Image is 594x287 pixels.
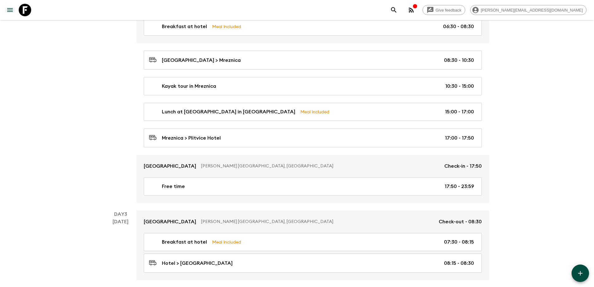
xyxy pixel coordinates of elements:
[144,17,482,36] a: Breakfast at hotelMeal Included06:30 - 08:30
[300,108,329,115] p: Meal Included
[443,23,474,30] p: 06:30 - 08:30
[445,82,474,90] p: 10:30 - 15:00
[144,254,482,273] a: Hotel > [GEOGRAPHIC_DATA]08:15 - 08:30
[144,103,482,121] a: Lunch at [GEOGRAPHIC_DATA] in [GEOGRAPHIC_DATA]Meal Included15:00 - 17:00
[445,134,474,142] p: 17:00 - 17:50
[444,162,482,170] p: Check-in - 17:50
[432,8,465,12] span: Give feedback
[113,2,128,203] div: [DATE]
[162,183,185,190] p: Free time
[105,210,136,218] p: Day 3
[201,219,434,225] p: [PERSON_NAME] [GEOGRAPHIC_DATA], [GEOGRAPHIC_DATA]
[439,218,482,225] p: Check-out - 08:30
[162,57,241,64] p: [GEOGRAPHIC_DATA] > Mreznica
[162,238,207,246] p: Breakfast at hotel
[144,218,196,225] p: [GEOGRAPHIC_DATA]
[162,260,233,267] p: Hotel > [GEOGRAPHIC_DATA]
[201,163,439,169] p: [PERSON_NAME] [GEOGRAPHIC_DATA], [GEOGRAPHIC_DATA]
[162,23,207,30] p: Breakfast at hotel
[444,57,474,64] p: 08:30 - 10:30
[144,77,482,95] a: Kayak tour in Mreznica10:30 - 15:00
[162,134,221,142] p: Mreznica > Plitvice Hotel
[136,210,489,233] a: [GEOGRAPHIC_DATA][PERSON_NAME] [GEOGRAPHIC_DATA], [GEOGRAPHIC_DATA]Check-out - 08:30
[470,5,587,15] div: [PERSON_NAME][EMAIL_ADDRESS][DOMAIN_NAME]
[388,4,400,16] button: search adventures
[162,108,295,116] p: Lunch at [GEOGRAPHIC_DATA] in [GEOGRAPHIC_DATA]
[162,82,216,90] p: Kayak tour in Mreznica
[445,108,474,116] p: 15:00 - 17:00
[423,5,465,15] a: Give feedback
[212,239,241,245] p: Meal Included
[4,4,16,16] button: menu
[477,8,586,12] span: [PERSON_NAME][EMAIL_ADDRESS][DOMAIN_NAME]
[136,155,489,177] a: [GEOGRAPHIC_DATA][PERSON_NAME] [GEOGRAPHIC_DATA], [GEOGRAPHIC_DATA]Check-in - 17:50
[144,128,482,147] a: Mreznica > Plitvice Hotel17:00 - 17:50
[144,233,482,251] a: Breakfast at hotelMeal Included07:30 - 08:15
[144,162,196,170] p: [GEOGRAPHIC_DATA]
[444,260,474,267] p: 08:15 - 08:30
[444,238,474,246] p: 07:30 - 08:15
[144,177,482,195] a: Free time17:50 - 23:59
[144,51,482,70] a: [GEOGRAPHIC_DATA] > Mreznica08:30 - 10:30
[212,23,241,30] p: Meal Included
[445,183,474,190] p: 17:50 - 23:59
